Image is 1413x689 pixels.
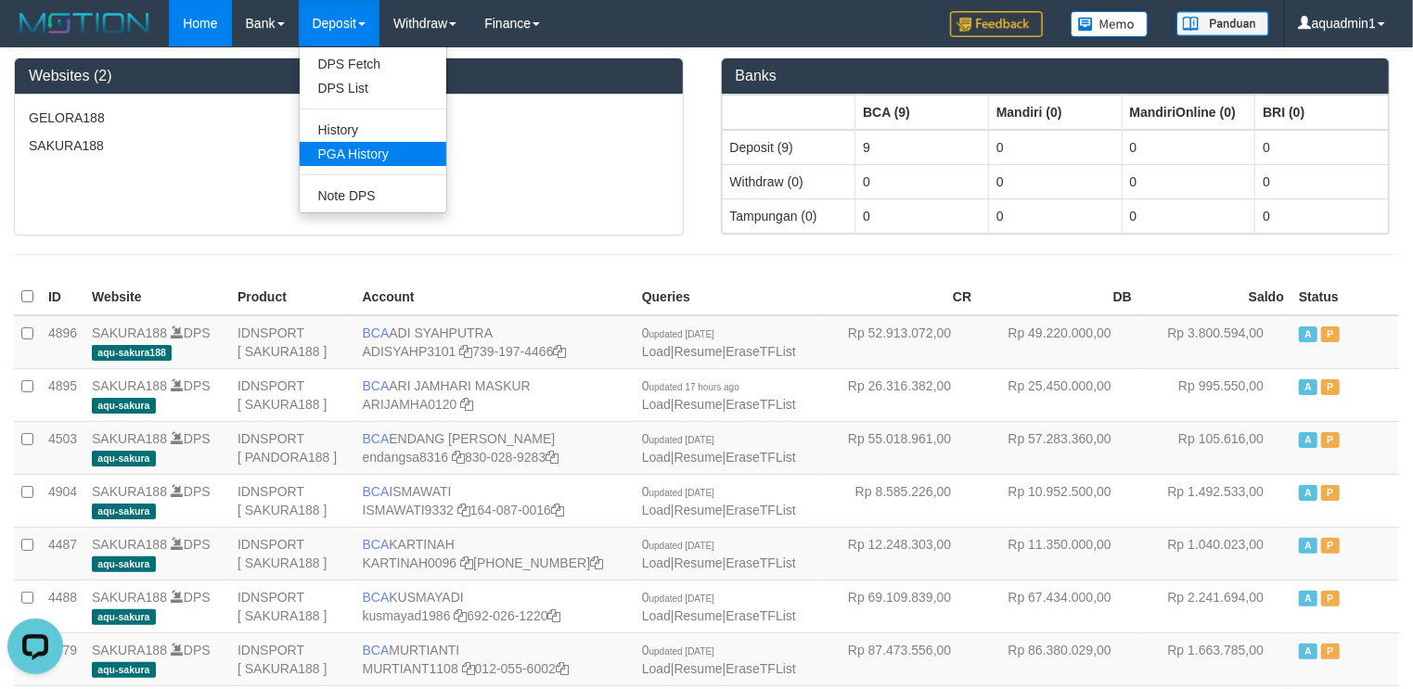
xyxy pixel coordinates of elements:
td: Rp 69.109.839,00 [819,580,980,632]
span: aqu-sakura [92,556,156,572]
a: DPS Fetch [300,52,446,76]
p: SAKURA188 [29,136,669,155]
span: Active [1299,379,1317,395]
td: Rp 10.952.500,00 [979,474,1139,527]
td: Rp 57.283.360,00 [979,421,1139,474]
span: updated [DATE] [649,435,714,445]
a: Copy 6920261220 to clipboard [548,608,561,623]
span: Paused [1321,326,1340,342]
td: IDNSPORT [ SAKURA188 ] [230,632,355,685]
th: Website [84,279,230,315]
a: SAKURA188 [92,484,167,499]
span: Active [1299,432,1317,448]
img: Button%20Memo.svg [1071,11,1149,37]
a: ISMAWATI9332 [363,503,454,517]
span: updated [DATE] [649,541,714,551]
td: IDNSPORT [ SAKURA188 ] [230,474,355,527]
td: ENDANG [PERSON_NAME] 830-028-9283 [355,421,635,474]
td: 0 [1122,164,1255,198]
a: EraseTFList [726,608,795,623]
td: Rp 11.350.000,00 [979,527,1139,580]
td: Rp 995.550,00 [1139,368,1291,421]
span: updated [DATE] [649,488,714,498]
td: 0 [1255,130,1389,165]
td: Tampungan (0) [722,198,855,233]
a: Resume [674,397,723,412]
span: aqu-sakura [92,504,156,519]
td: 0 [855,198,989,233]
td: IDNSPORT [ SAKURA188 ] [230,527,355,580]
h3: Websites (2) [29,68,669,84]
td: Rp 3.800.594,00 [1139,315,1291,369]
a: Copy 1640870016 to clipboard [551,503,564,517]
span: updated [DATE] [649,646,714,657]
td: DPS [84,580,230,632]
span: Active [1299,644,1317,659]
td: DPS [84,474,230,527]
span: Active [1299,326,1317,342]
span: | | [642,325,796,359]
td: Rp 26.316.382,00 [819,368,980,421]
span: updated 17 hours ago [649,382,739,392]
a: SAKURA188 [92,590,167,605]
a: Note DPS [300,184,446,208]
td: KARTINAH [PHONE_NUMBER] [355,527,635,580]
span: BCA [363,431,390,446]
span: Active [1299,485,1317,501]
a: EraseTFList [726,397,795,412]
td: IDNSPORT [ SAKURA188 ] [230,315,355,369]
span: BCA [363,325,390,340]
span: 0 [642,431,714,446]
span: BCA [363,590,390,605]
th: Account [355,279,635,315]
a: Copy MURTIANT1108 to clipboard [462,661,475,676]
span: 0 [642,537,714,552]
a: Copy kusmayad1986 to clipboard [454,608,467,623]
td: ADI SYAHPUTRA 739-197-4466 [355,315,635,369]
span: updated [DATE] [649,593,714,604]
span: aqu-sakura [92,451,156,466]
a: Load [642,450,671,465]
a: Resume [674,450,723,465]
img: MOTION_logo.png [14,9,155,37]
a: Copy 7391974466 to clipboard [554,344,567,359]
td: Withdraw (0) [722,164,855,198]
td: Rp 55.018.961,00 [819,421,980,474]
a: Resume [674,555,723,570]
img: panduan.png [1176,11,1269,36]
td: Rp 86.380.029,00 [979,632,1139,685]
th: CR [819,279,980,315]
a: Load [642,397,671,412]
a: Resume [674,661,723,676]
a: EraseTFList [726,503,795,517]
span: | | [642,537,796,570]
a: Load [642,503,671,517]
td: Rp 105.616,00 [1139,421,1291,474]
td: 4488 [41,580,84,632]
span: aqu-sakura188 [92,345,172,361]
a: ADISYAHP3101 [363,344,456,359]
a: DPS List [300,76,446,100]
p: GELORA188 [29,108,669,127]
span: Active [1299,591,1317,606]
span: 0 [642,378,739,393]
a: endangsa8316 [363,450,449,465]
a: Resume [674,344,723,359]
td: Rp 52.913.072,00 [819,315,980,369]
td: KUSMAYADI 692-026-1220 [355,580,635,632]
td: Rp 12.248.303,00 [819,527,980,580]
td: 0 [1122,130,1255,165]
td: DPS [84,527,230,580]
th: Product [230,279,355,315]
td: Rp 2.241.694,00 [1139,580,1291,632]
td: 4503 [41,421,84,474]
span: BCA [363,378,390,393]
td: MURTIANTI 012-055-6002 [355,632,635,685]
th: Group: activate to sort column ascending [722,95,855,130]
td: DPS [84,421,230,474]
a: EraseTFList [726,661,795,676]
td: 4896 [41,315,84,369]
span: Paused [1321,379,1340,395]
a: Load [642,344,671,359]
a: SAKURA188 [92,643,167,657]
